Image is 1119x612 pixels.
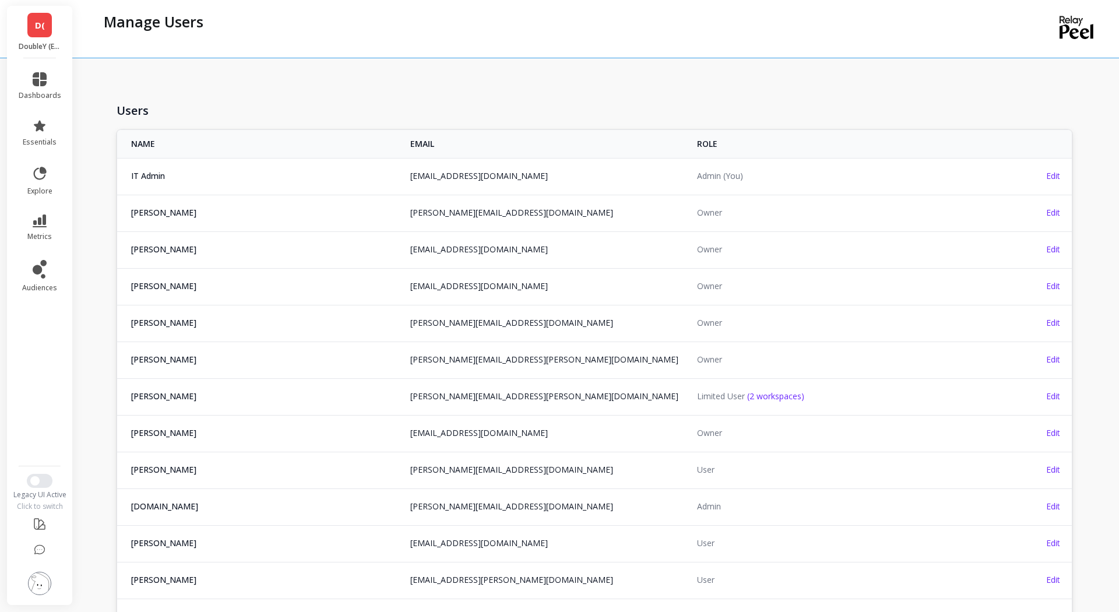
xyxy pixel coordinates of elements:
[23,138,57,147] span: essentials
[1046,464,1060,475] span: Edit
[1046,170,1060,181] span: Edit
[1046,207,1060,218] span: Edit
[1046,317,1060,328] span: Edit
[747,391,804,402] span: (2 workspaces)
[410,391,678,402] a: [PERSON_NAME][EMAIL_ADDRESS][PERSON_NAME][DOMAIN_NAME]
[1046,501,1060,512] span: Edit
[690,130,976,158] th: ROLE
[1046,244,1060,255] span: Edit
[131,464,396,476] span: [PERSON_NAME]
[131,317,396,329] span: [PERSON_NAME]
[22,283,57,293] span: audiences
[690,525,976,561] td: User
[19,91,61,100] span: dashboards
[690,415,976,451] td: Owner
[131,501,396,512] span: [DOMAIN_NAME]
[131,207,396,219] span: [PERSON_NAME]
[410,170,548,181] a: [EMAIL_ADDRESS][DOMAIN_NAME]
[410,574,613,585] a: [EMAIL_ADDRESS][PERSON_NAME][DOMAIN_NAME]
[104,12,203,31] p: Manage Users
[7,502,73,511] div: Click to switch
[403,130,689,158] th: EMAIL
[131,170,396,182] span: IT Admin
[117,103,1072,119] h1: Users
[27,474,52,488] button: Switch to New UI
[7,490,73,500] div: Legacy UI Active
[1046,280,1060,291] span: Edit
[690,195,976,230] td: Owner
[28,572,51,595] img: profile picture
[27,187,52,196] span: explore
[410,207,613,218] a: [PERSON_NAME][EMAIL_ADDRESS][DOMAIN_NAME]
[19,42,61,51] p: DoubleY (Essor)
[27,232,52,241] span: metrics
[131,280,396,292] span: [PERSON_NAME]
[690,452,976,487] td: User
[410,464,613,475] a: [PERSON_NAME][EMAIL_ADDRESS][DOMAIN_NAME]
[1046,391,1060,402] span: Edit
[410,501,613,512] a: [PERSON_NAME][EMAIL_ADDRESS][DOMAIN_NAME]
[1046,354,1060,365] span: Edit
[410,354,678,365] a: [PERSON_NAME][EMAIL_ADDRESS][PERSON_NAME][DOMAIN_NAME]
[410,244,548,255] a: [EMAIL_ADDRESS][DOMAIN_NAME]
[131,244,396,255] span: [PERSON_NAME]
[1046,427,1060,438] span: Edit
[1046,537,1060,548] span: Edit
[131,391,396,402] span: [PERSON_NAME]
[131,427,396,439] span: [PERSON_NAME]
[131,537,396,549] span: [PERSON_NAME]
[1046,574,1060,585] span: Edit
[117,130,403,158] th: NAME
[690,488,976,524] td: Admin
[690,268,976,304] td: Owner
[690,158,976,194] td: Admin (You)
[697,391,745,402] span: Limited User
[35,19,45,32] span: D(
[410,427,548,438] a: [EMAIL_ADDRESS][DOMAIN_NAME]
[131,354,396,365] span: [PERSON_NAME]
[690,231,976,267] td: Owner
[410,537,548,548] a: [EMAIL_ADDRESS][DOMAIN_NAME]
[690,305,976,340] td: Owner
[690,342,976,377] td: Owner
[410,317,613,328] a: [PERSON_NAME][EMAIL_ADDRESS][DOMAIN_NAME]
[410,280,548,291] a: [EMAIL_ADDRESS][DOMAIN_NAME]
[690,562,976,597] td: User
[131,574,396,586] span: [PERSON_NAME]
